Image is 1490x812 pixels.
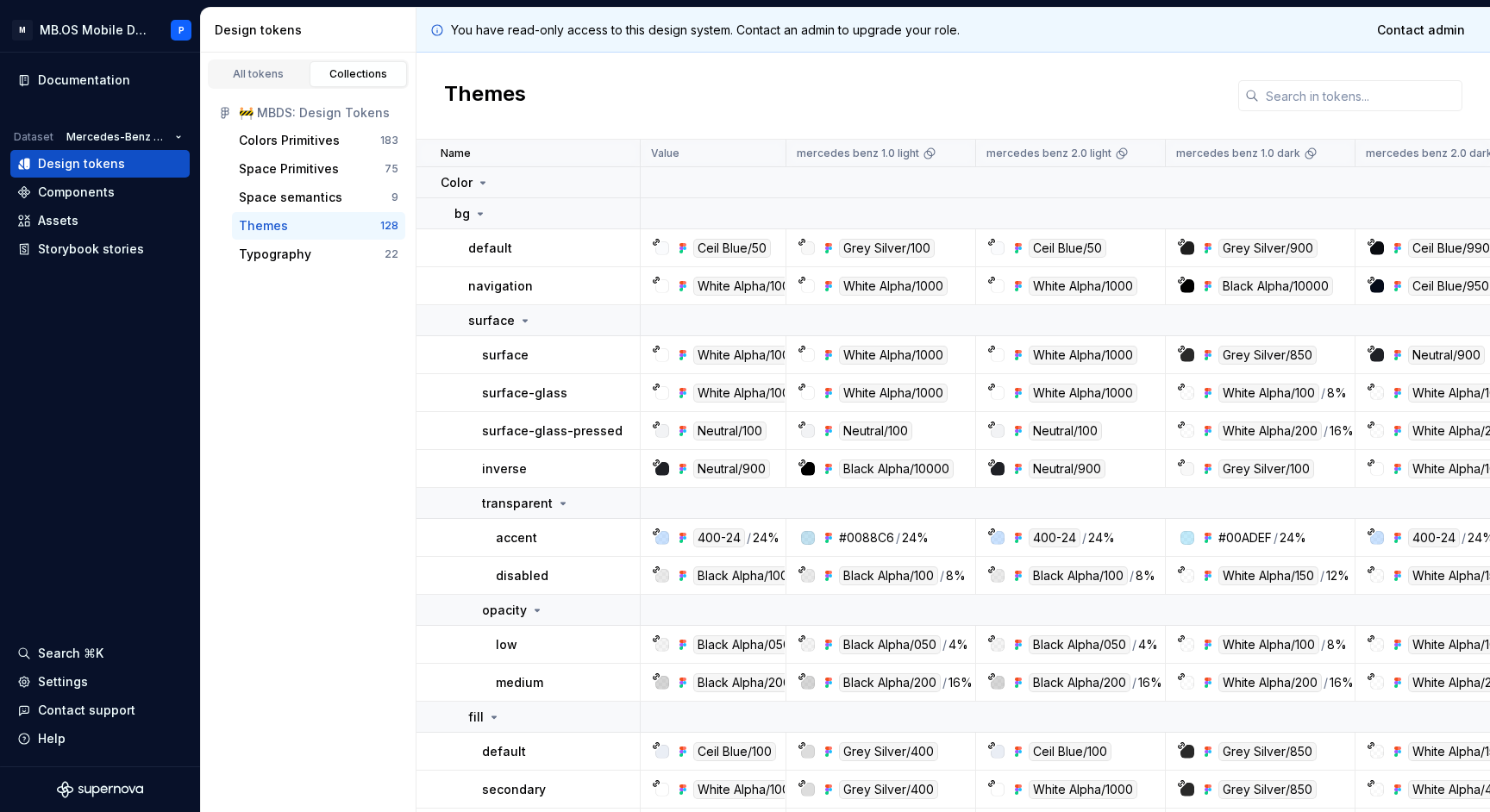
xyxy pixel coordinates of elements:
div: / [1321,384,1325,403]
div: 16% [948,673,973,692]
div: 4% [948,635,968,654]
svg: Supernova Logo [57,781,143,798]
div: / [1274,529,1278,547]
div: Grey Silver/100 [839,239,935,258]
div: White Alpha/1000 [839,384,948,403]
div: Neutral/100 [1029,422,1102,440]
p: mercedes benz 2.0 light [986,147,1111,160]
a: Storybook stories [10,235,190,263]
span: Contact admin [1377,22,1465,39]
div: White Alpha/200 [1218,422,1322,440]
div: 9 [391,191,398,204]
div: Black Alpha/100 [839,566,938,585]
div: / [1462,528,1466,547]
div: Black Alpha/10000 [839,459,954,478]
div: White Alpha/1000 [1029,346,1137,365]
div: 4% [1138,635,1158,654]
div: White Alpha/1000 [1029,780,1137,799]
div: Black Alpha/10000 [1218,277,1333,296]
button: MMB.OS Mobile Design SystemP [3,11,197,48]
div: Storybook stories [38,240,144,258]
div: 24% [1088,528,1115,547]
div: White Alpha/1000 [1029,277,1137,296]
div: Grey Silver/900 [1218,239,1318,258]
p: medium [496,674,543,691]
div: Grey Silver/400 [839,780,938,799]
div: White Alpha/1000 [693,780,802,799]
div: Typography [239,246,311,263]
div: Black Alpha/100 [693,566,792,585]
a: Settings [10,668,190,696]
div: / [1324,422,1328,440]
div: Grey Silver/400 [839,742,938,761]
div: White Alpha/1000 [693,384,802,403]
div: 16% [1138,673,1162,692]
div: / [1082,528,1086,547]
div: Black Alpha/050 [839,635,941,654]
div: / [1324,673,1328,692]
div: Settings [38,673,88,690]
div: Neutral/100 [839,422,912,440]
div: Black Alpha/100 [1029,566,1128,585]
button: Search ⌘K [10,640,190,667]
div: 🚧 MBDS: Design Tokens [239,104,398,122]
input: Search in tokens... [1259,80,1462,111]
div: / [747,528,751,547]
button: Contact support [10,696,190,724]
div: Grey Silver/850 [1218,742,1317,761]
div: Ceil Blue/100 [1029,742,1111,761]
div: / [1130,566,1134,585]
p: mercedes benz 1.0 light [797,147,919,160]
p: inverse [482,460,527,478]
h2: Themes [444,80,526,111]
div: / [942,635,947,654]
div: Neutral/900 [693,459,770,478]
p: You have read-only access to this design system. Contact an admin to upgrade your role. [451,22,960,39]
button: Mercedes-Benz 2.0 [59,125,190,149]
div: #00ADEF [1218,529,1272,547]
div: 128 [380,219,398,233]
div: / [1132,673,1136,692]
button: Space semantics9 [232,184,405,211]
p: Value [651,147,679,160]
div: 400-24 [693,528,745,547]
div: 8% [1327,384,1347,403]
div: White Alpha/1000 [1029,384,1137,403]
div: 16% [1330,673,1354,692]
div: M [12,20,33,41]
div: 16% [1330,422,1354,440]
button: Colors Primitives183 [232,127,405,154]
button: Themes128 [232,212,405,240]
a: Assets [10,207,190,234]
div: Black Alpha/200 [1029,673,1130,692]
button: Help [10,725,190,753]
div: Collections [316,67,402,81]
button: Space Primitives75 [232,155,405,183]
button: Typography22 [232,240,405,268]
div: Search ⌘K [38,645,103,662]
div: 400-24 [1029,528,1080,547]
div: 24% [1280,529,1306,547]
div: Neutral/900 [1408,346,1485,365]
div: / [942,673,947,692]
div: Design tokens [38,155,125,172]
div: White Alpha/200 [1218,673,1322,692]
p: mercedes benz 1.0 dark [1176,147,1300,160]
div: White Alpha/150 [1218,566,1318,585]
div: Help [38,730,66,747]
div: Components [38,184,115,201]
div: Space Primitives [239,160,339,178]
div: Black Alpha/050 [1029,635,1130,654]
div: All tokens [216,67,302,81]
div: White Alpha/1000 [693,346,802,365]
div: 75 [385,162,398,176]
div: 24% [902,529,929,547]
div: / [940,566,944,585]
div: Dataset [14,130,53,144]
div: Neutral/100 [693,422,767,440]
